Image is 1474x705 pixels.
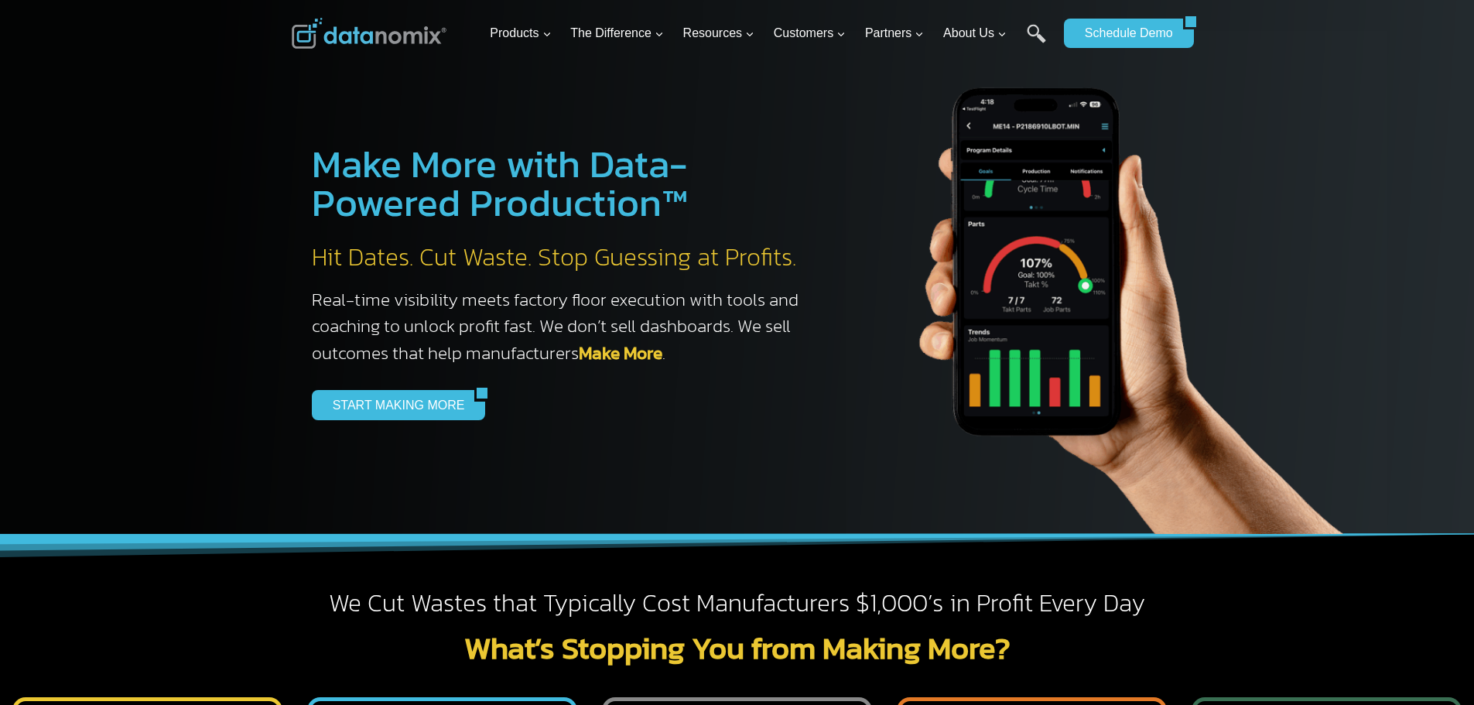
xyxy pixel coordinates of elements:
a: Search [1027,24,1046,59]
h3: Real-time visibility meets factory floor execution with tools and coaching to unlock profit fast.... [312,286,815,367]
span: Customers [774,23,846,43]
h2: What’s Stopping You from Making More? [292,632,1183,663]
span: About Us [943,23,1007,43]
h2: We Cut Wastes that Typically Cost Manufacturers $1,000’s in Profit Every Day [292,587,1183,620]
span: Partners [865,23,924,43]
a: Make More [579,340,662,366]
span: Resources [683,23,754,43]
h2: Hit Dates. Cut Waste. Stop Guessing at Profits. [312,241,815,274]
span: The Difference [570,23,664,43]
img: Datanomix [292,18,446,49]
h1: Make More with Data-Powered Production™ [312,145,815,222]
a: START MAKING MORE [312,390,475,419]
span: Products [490,23,551,43]
a: Schedule Demo [1064,19,1183,48]
img: The Datanoix Mobile App available on Android and iOS Devices [846,31,1387,534]
nav: Primary Navigation [484,9,1056,59]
